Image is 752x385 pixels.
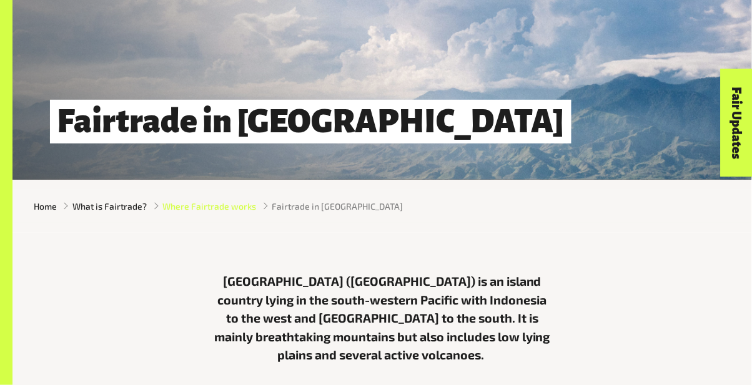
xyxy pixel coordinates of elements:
span: [GEOGRAPHIC_DATA] ([GEOGRAPHIC_DATA]) is an island country lying in the south-western Pacific wit... [214,273,550,362]
a: Where Fairtrade works [162,200,256,213]
span: Fairtrade in [GEOGRAPHIC_DATA] [272,200,403,213]
a: Home [34,200,57,213]
a: What is Fairtrade? [72,200,147,213]
h1: Fairtrade in [GEOGRAPHIC_DATA] [50,100,571,144]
